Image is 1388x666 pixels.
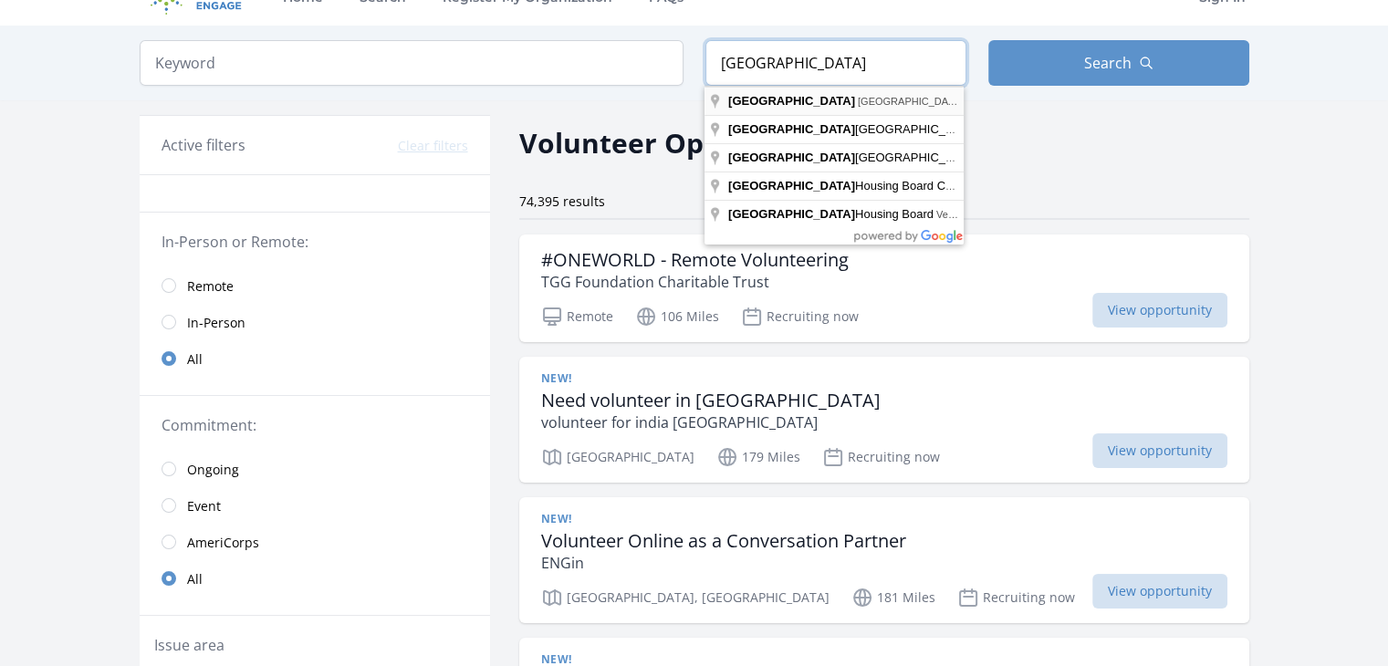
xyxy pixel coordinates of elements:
span: All [187,570,203,588]
a: New! Volunteer Online as a Conversation Partner ENGin [GEOGRAPHIC_DATA], [GEOGRAPHIC_DATA] 181 Mi... [519,497,1249,623]
span: New! [541,371,572,386]
h3: Active filters [162,134,245,156]
a: All [140,560,490,597]
a: Event [140,487,490,524]
a: All [140,340,490,377]
h2: Volunteer Opportunities [519,122,858,163]
p: 106 Miles [635,306,719,328]
p: Recruiting now [741,306,859,328]
span: Housing Board [728,207,936,221]
legend: Commitment: [162,414,468,436]
span: [GEOGRAPHIC_DATA] [728,122,855,136]
span: Event [187,497,221,515]
span: All [187,350,203,369]
a: Ongoing [140,451,490,487]
p: Recruiting now [957,587,1075,609]
p: 181 Miles [851,587,935,609]
a: AmeriCorps [140,524,490,560]
span: [GEOGRAPHIC_DATA] [728,207,855,221]
a: #ONEWORLD - Remote Volunteering TGG Foundation Charitable Trust Remote 106 Miles Recruiting now V... [519,234,1249,342]
legend: Issue area [154,634,224,656]
p: [GEOGRAPHIC_DATA], [GEOGRAPHIC_DATA] [541,587,830,609]
p: ENGin [541,552,906,574]
span: In-Person [187,314,245,332]
h3: #ONEWORLD - Remote Volunteering [541,249,849,271]
p: volunteer for india [GEOGRAPHIC_DATA] [541,411,881,433]
input: Keyword [140,40,684,86]
a: Remote [140,267,490,304]
button: Clear filters [398,137,468,155]
span: [GEOGRAPHIC_DATA] [858,96,963,107]
span: [GEOGRAPHIC_DATA] [728,179,855,193]
span: AmeriCorps [187,534,259,552]
span: Remote [187,277,234,296]
a: In-Person [140,304,490,340]
span: 74,395 results [519,193,605,210]
span: View opportunity [1092,574,1227,609]
p: Recruiting now [822,446,940,468]
p: Remote [541,306,613,328]
span: [GEOGRAPHIC_DATA], [GEOGRAPHIC_DATA] [728,151,1111,164]
h3: Volunteer Online as a Conversation Partner [541,530,906,552]
button: Search [988,40,1249,86]
p: 179 Miles [716,446,800,468]
p: [GEOGRAPHIC_DATA] [541,446,694,468]
span: Ongoing [187,461,239,479]
span: New! [541,512,572,526]
span: [GEOGRAPHIC_DATA] [728,94,855,108]
a: New! Need volunteer in [GEOGRAPHIC_DATA] volunteer for india [GEOGRAPHIC_DATA] [GEOGRAPHIC_DATA] ... [519,357,1249,483]
span: Search [1084,52,1132,74]
legend: In-Person or Remote: [162,231,468,253]
span: View opportunity [1092,293,1227,328]
span: Vellore, [GEOGRAPHIC_DATA], [GEOGRAPHIC_DATA] [936,209,1187,220]
span: [GEOGRAPHIC_DATA] [728,151,855,164]
h3: Need volunteer in [GEOGRAPHIC_DATA] [541,390,881,411]
span: View opportunity [1092,433,1227,468]
input: Location [705,40,966,86]
p: TGG Foundation Charitable Trust [541,271,849,293]
span: [GEOGRAPHIC_DATA] [728,122,981,136]
span: Housing Board Colony [728,179,976,193]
